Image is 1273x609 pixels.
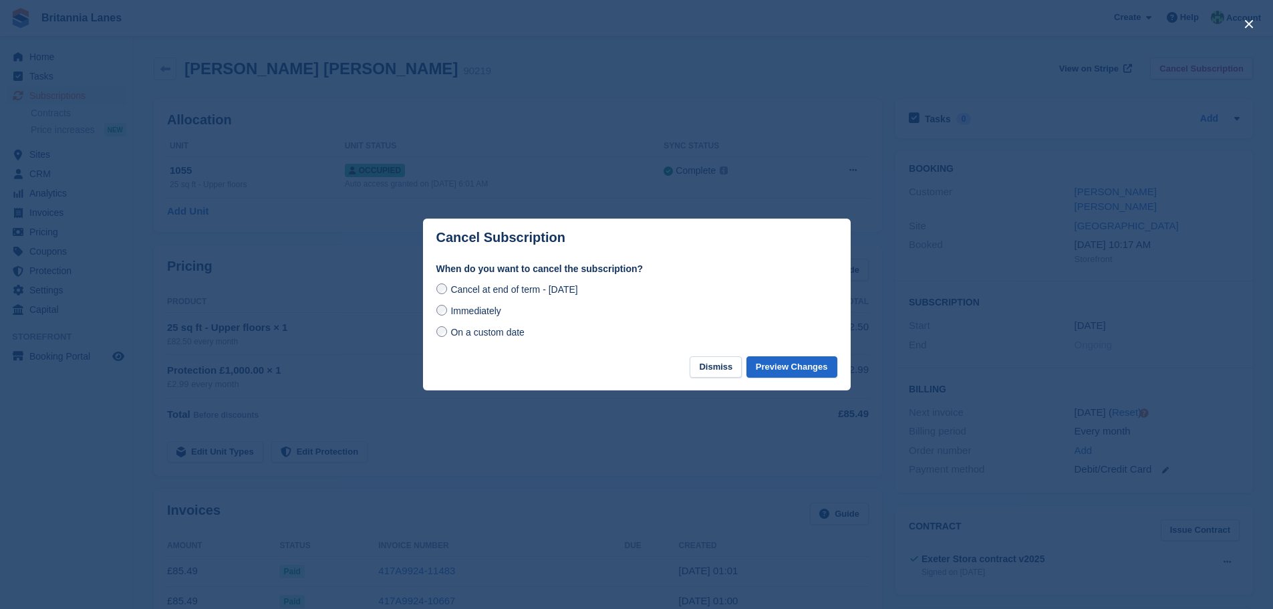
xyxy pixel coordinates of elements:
span: Cancel at end of term - [DATE] [450,284,577,295]
input: Cancel at end of term - [DATE] [436,283,447,294]
input: Immediately [436,305,447,316]
span: Immediately [450,306,501,316]
p: Cancel Subscription [436,230,565,245]
label: When do you want to cancel the subscription? [436,262,837,276]
span: On a custom date [450,327,525,338]
input: On a custom date [436,326,447,337]
button: Preview Changes [746,356,837,378]
button: close [1238,13,1260,35]
button: Dismiss [690,356,742,378]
